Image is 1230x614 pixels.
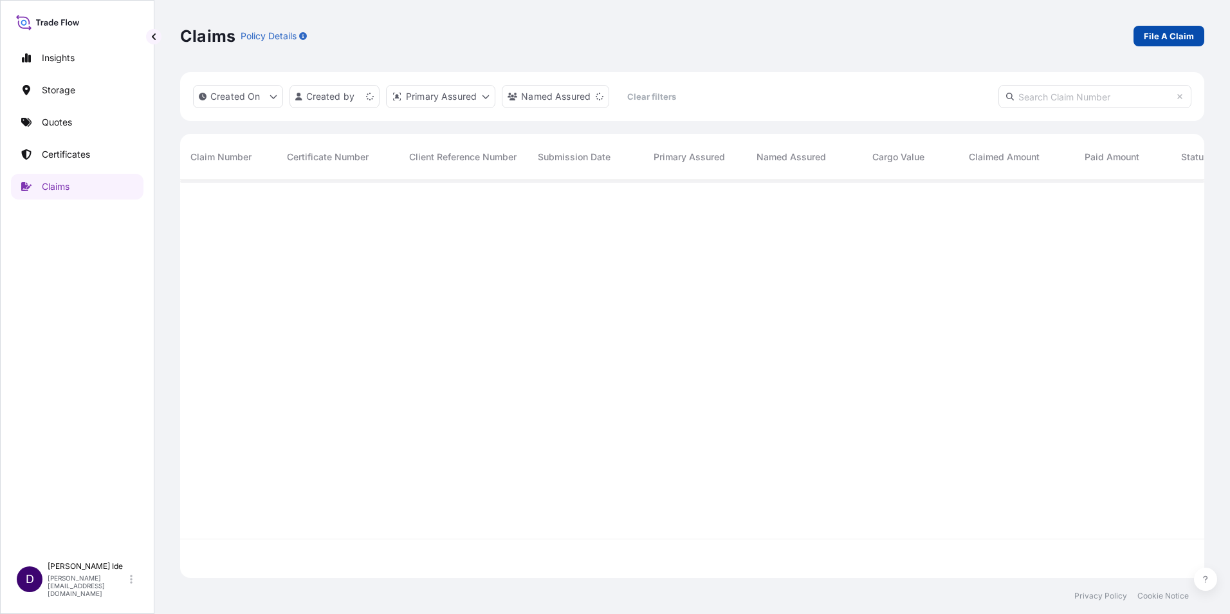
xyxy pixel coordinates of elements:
[42,116,72,129] p: Quotes
[190,151,252,163] span: Claim Number
[241,30,297,42] p: Policy Details
[654,151,725,163] span: Primary Assured
[48,561,127,572] p: [PERSON_NAME] Ide
[11,45,143,71] a: Insights
[1074,591,1127,601] a: Privacy Policy
[757,151,826,163] span: Named Assured
[180,26,235,46] p: Claims
[42,180,69,193] p: Claims
[11,109,143,135] a: Quotes
[287,151,369,163] span: Certificate Number
[969,151,1040,163] span: Claimed Amount
[998,85,1191,108] input: Search Claim Number
[538,151,610,163] span: Submission Date
[26,573,34,586] span: D
[48,574,127,597] p: [PERSON_NAME][EMAIL_ADDRESS][DOMAIN_NAME]
[11,142,143,167] a: Certificates
[289,85,380,108] button: createdBy Filter options
[627,90,676,103] p: Clear filters
[306,90,355,103] p: Created by
[1181,151,1209,163] span: Status
[502,85,609,108] button: cargoOwner Filter options
[1085,151,1139,163] span: Paid Amount
[616,86,688,107] button: Clear filters
[1144,30,1194,42] p: File A Claim
[11,77,143,103] a: Storage
[1134,26,1204,46] a: File A Claim
[42,84,75,97] p: Storage
[521,90,591,103] p: Named Assured
[872,151,924,163] span: Cargo Value
[386,85,495,108] button: distributor Filter options
[193,85,283,108] button: createdOn Filter options
[210,90,261,103] p: Created On
[42,148,90,161] p: Certificates
[406,90,477,103] p: Primary Assured
[409,151,517,163] span: Client Reference Number
[42,51,75,64] p: Insights
[1137,591,1189,601] a: Cookie Notice
[11,174,143,200] a: Claims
